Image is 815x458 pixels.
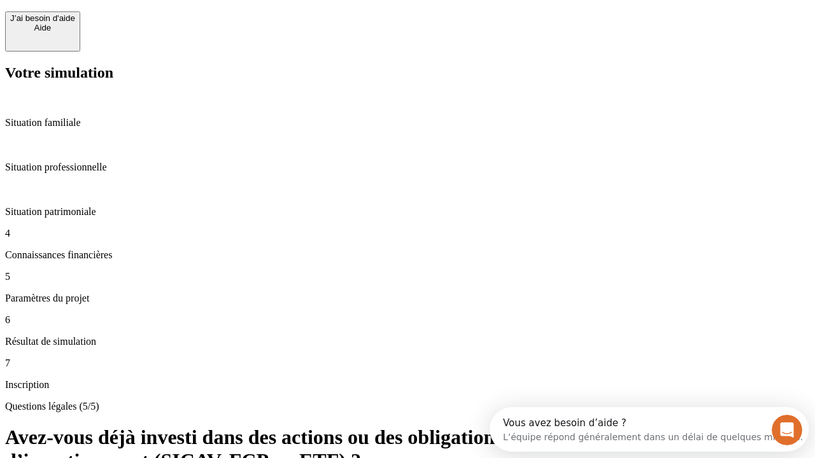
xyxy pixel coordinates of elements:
[13,11,313,21] div: Vous avez besoin d’aide ?
[5,249,810,261] p: Connaissances financières
[5,117,810,128] p: Situation familiale
[5,11,80,52] button: J’ai besoin d'aideAide
[5,401,810,412] p: Questions légales (5/5)
[5,379,810,391] p: Inscription
[5,162,810,173] p: Situation professionnelle
[772,415,802,445] iframe: Intercom live chat
[10,23,75,32] div: Aide
[13,21,313,34] div: L’équipe répond généralement dans un délai de quelques minutes.
[5,5,351,40] div: Ouvrir le Messenger Intercom
[5,228,810,239] p: 4
[5,206,810,218] p: Situation patrimoniale
[5,336,810,347] p: Résultat de simulation
[5,293,810,304] p: Paramètres du projet
[5,357,810,369] p: 7
[5,271,810,282] p: 5
[490,407,809,452] iframe: Intercom live chat discovery launcher
[5,64,810,81] h2: Votre simulation
[10,13,75,23] div: J’ai besoin d'aide
[5,314,810,326] p: 6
